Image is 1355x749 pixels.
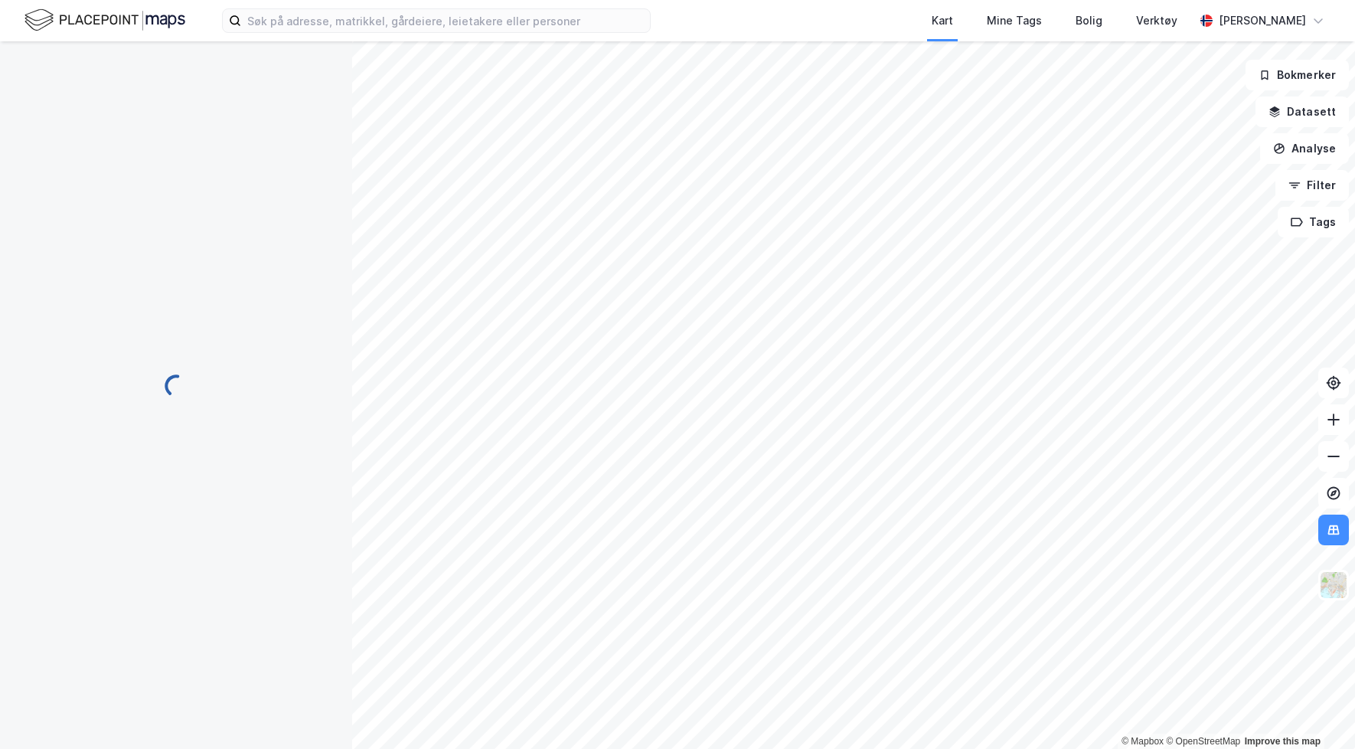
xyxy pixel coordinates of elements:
img: spinner.a6d8c91a73a9ac5275cf975e30b51cfb.svg [164,374,188,398]
button: Bokmerker [1246,60,1349,90]
a: Mapbox [1122,736,1164,747]
div: Kart [932,11,953,30]
a: OpenStreetMap [1166,736,1240,747]
a: Improve this map [1245,736,1321,747]
iframe: Chat Widget [1278,675,1355,749]
div: Kontrollprogram for chat [1278,675,1355,749]
img: Z [1319,571,1348,600]
button: Datasett [1255,96,1349,127]
button: Filter [1275,170,1349,201]
div: [PERSON_NAME] [1219,11,1306,30]
img: logo.f888ab2527a4732fd821a326f86c7f29.svg [24,7,185,34]
div: Verktøy [1136,11,1177,30]
div: Bolig [1076,11,1102,30]
button: Analyse [1260,133,1349,164]
div: Mine Tags [987,11,1042,30]
input: Søk på adresse, matrikkel, gårdeiere, leietakere eller personer [241,9,650,32]
button: Tags [1278,207,1349,237]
